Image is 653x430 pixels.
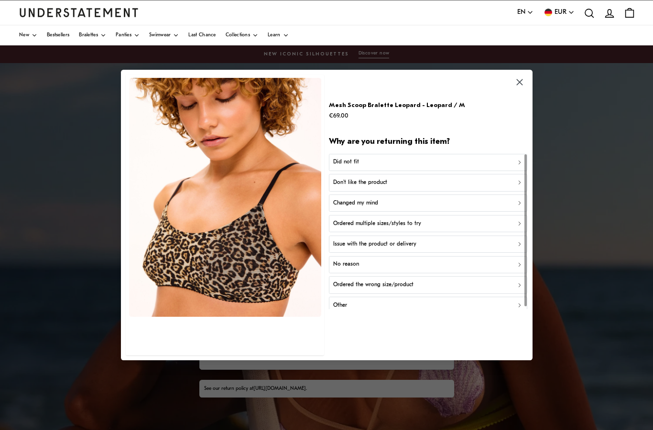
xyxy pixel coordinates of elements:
[333,239,416,248] p: Issue with the product or delivery
[543,7,575,18] button: EUR
[329,174,527,191] button: Don't like the product
[188,33,216,38] span: Last Chance
[149,25,179,45] a: Swimwear
[329,236,527,253] button: Issue with the product or delivery
[149,33,171,38] span: Swimwear
[268,25,289,45] a: Learn
[226,25,258,45] a: Collections
[333,301,347,310] p: Other
[47,25,69,45] a: Bestsellers
[333,260,359,269] p: No reason
[19,8,139,17] a: Understatement Homepage
[47,33,69,38] span: Bestsellers
[333,158,359,167] p: Did not fit
[329,276,527,293] button: Ordered the wrong size/product
[333,199,378,208] p: Changed my mind
[188,25,216,45] a: Last Chance
[333,178,387,187] p: Don't like the product
[19,25,37,45] a: New
[517,7,525,18] span: EN
[329,215,527,232] button: Ordered multiple sizes/styles to try
[329,100,465,110] p: Mesh Scoop Bralette Leopard - Leopard / M
[79,33,98,38] span: Bralettes
[116,25,140,45] a: Panties
[329,194,527,212] button: Changed my mind
[333,219,421,228] p: Ordered multiple sizes/styles to try
[226,33,250,38] span: Collections
[517,7,533,18] button: EN
[333,280,414,290] p: Ordered the wrong size/product
[555,7,566,18] span: EUR
[329,256,527,273] button: No reason
[329,111,465,121] p: €69.00
[116,33,131,38] span: Panties
[329,153,527,171] button: Did not fit
[79,25,106,45] a: Bralettes
[329,137,527,148] h2: Why are you returning this item?
[19,33,29,38] span: New
[329,297,527,314] button: Other
[268,33,281,38] span: Learn
[129,78,321,317] img: 2_6b21837e-d6c0-4c53-80ae-2487428db76d.jpg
